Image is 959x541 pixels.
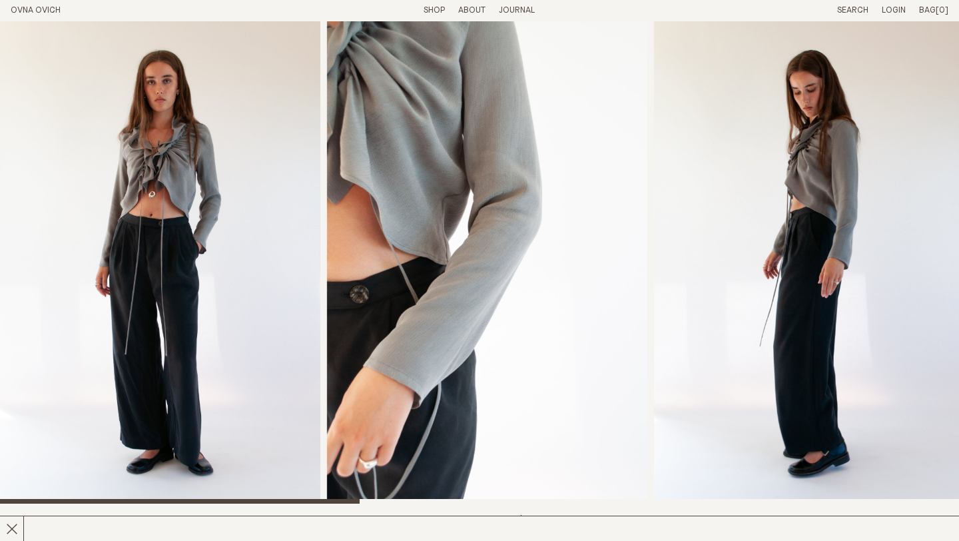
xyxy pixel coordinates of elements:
[11,514,237,534] h2: Me Trouser
[919,6,936,15] span: Bag
[837,6,868,15] a: Search
[327,21,647,504] div: 2 / 8
[936,6,948,15] span: [0]
[11,6,61,15] a: Home
[518,515,553,524] span: $370.00
[882,6,906,15] a: Login
[499,6,535,15] a: Journal
[424,6,445,15] a: Shop
[458,5,485,17] summary: About
[327,21,647,504] img: Me Trouser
